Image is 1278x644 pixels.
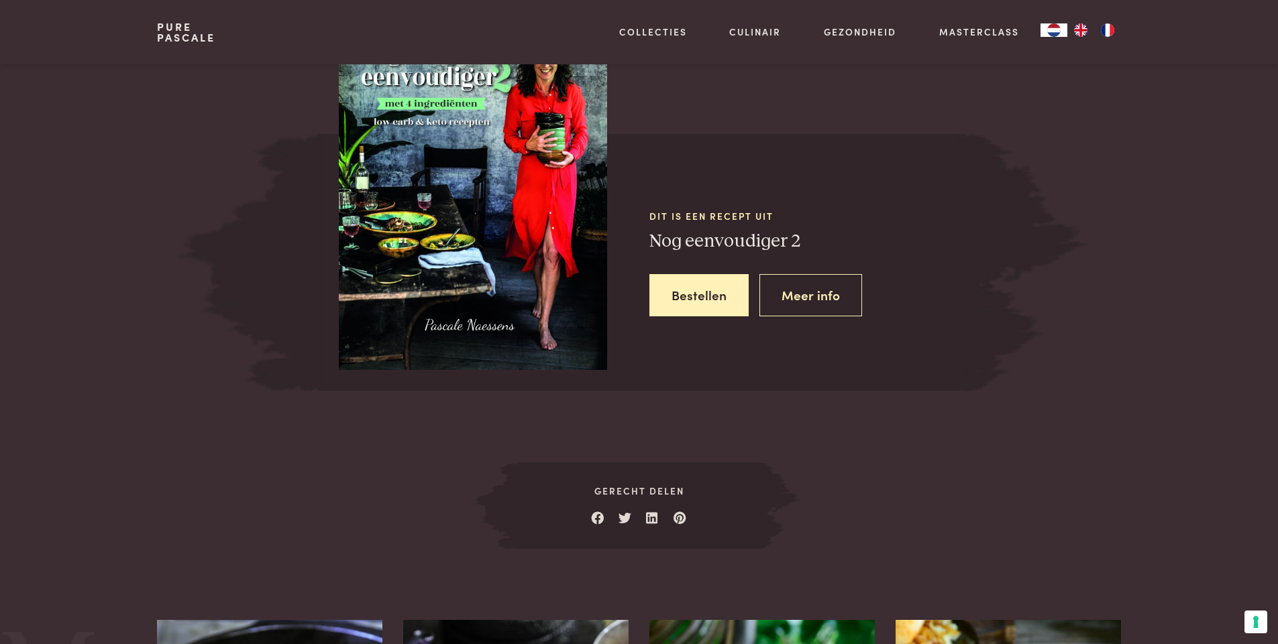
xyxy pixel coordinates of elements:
a: NL [1041,23,1067,37]
a: Bestellen [649,274,749,316]
span: Gerecht delen [519,484,759,498]
aside: Language selected: Nederlands [1041,23,1121,37]
a: Collecties [619,25,687,39]
div: Language [1041,23,1067,37]
a: Masterclass [939,25,1019,39]
h3: Nog eenvoudiger 2 [649,230,960,253]
a: PurePascale [157,21,215,43]
a: Meer info [759,274,862,316]
a: Gezondheid [824,25,896,39]
button: Uw voorkeuren voor toestemming voor trackingtechnologieën [1244,610,1267,633]
a: Culinair [729,25,781,39]
a: FR [1094,23,1121,37]
ul: Language list [1067,23,1121,37]
span: Dit is een recept uit [649,209,960,223]
a: EN [1067,23,1094,37]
